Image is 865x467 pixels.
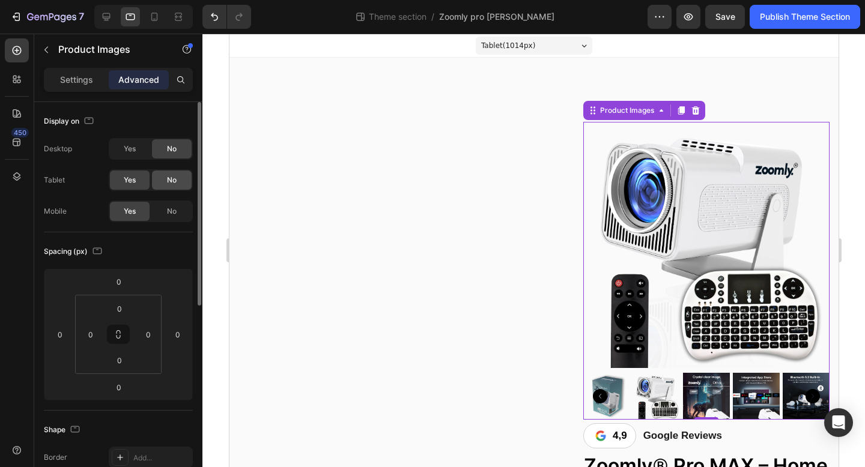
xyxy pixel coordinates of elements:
[124,175,136,185] span: Yes
[124,206,136,217] span: Yes
[229,34,839,467] iframe: Design area
[363,355,378,370] button: Carousel Back Arrow
[44,422,82,438] div: Shape
[5,5,90,29] button: 7
[44,113,96,130] div: Display on
[168,325,186,343] input: 0
[133,453,190,463] div: Add...
[107,300,131,318] input: 0px
[60,74,93,86] p: Settings
[139,325,157,343] input: 0px
[118,74,159,86] p: Advanced
[124,143,136,154] span: Yes
[44,206,67,217] div: Mobile
[81,325,99,343] input: 0px
[79,10,84,24] p: 7
[503,339,550,386] img: Zoomly® Pro MAX – Home Theater Projector - Zoomly
[44,175,65,185] div: Tablet
[106,273,130,291] input: 0
[454,339,500,386] img: Zoomly® Pro MAX – Home Theater Projector - Zoomly
[431,11,434,23] span: /
[50,325,68,343] input: 0
[58,43,160,57] p: Product Images
[553,339,600,386] img: Zoomly® Pro MAX – Home Theater Projector - Zoomly
[167,206,177,217] span: No
[383,394,398,410] span: 4,9
[11,128,29,137] div: 450
[167,175,177,185] span: No
[363,394,380,411] img: Google ster
[824,408,853,437] div: Open Intercom Messenger
[44,143,72,154] div: Desktop
[705,5,745,29] button: Save
[106,378,130,396] input: 0
[715,12,735,22] span: Save
[366,11,429,23] span: Theme section
[202,5,251,29] div: Undo/Redo
[44,452,67,463] div: Border
[368,71,427,82] div: Product Images
[576,355,590,370] button: Carousel Next Arrow
[750,5,860,29] button: Publish Theme Section
[167,143,177,154] span: No
[439,11,554,23] span: Zoomly pro [PERSON_NAME]
[107,351,131,369] input: 0px
[760,11,850,23] div: Publish Theme Section
[44,244,105,260] div: Spacing (px)
[414,394,493,410] span: Google Reviews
